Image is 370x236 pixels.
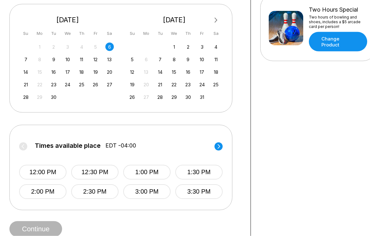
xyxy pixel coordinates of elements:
div: Th [184,29,192,38]
a: Change Product [309,32,367,51]
div: Choose Sunday, October 12th, 2025 [128,68,136,76]
div: Choose Saturday, September 20th, 2025 [105,68,114,76]
div: Choose Thursday, September 11th, 2025 [77,55,86,64]
div: Not available Monday, October 6th, 2025 [142,55,151,64]
div: Choose Friday, October 17th, 2025 [198,68,206,76]
div: Choose Thursday, October 2nd, 2025 [184,43,192,51]
div: Th [77,29,86,38]
div: [DATE] [126,16,223,24]
div: Choose Friday, October 24th, 2025 [198,80,206,89]
div: Choose Wednesday, October 29th, 2025 [170,93,178,101]
div: We [170,29,178,38]
div: Choose Sunday, September 21st, 2025 [22,80,30,89]
div: Choose Thursday, October 23rd, 2025 [184,80,192,89]
div: Two Hours Special [309,6,367,13]
img: Two Hours Special [269,11,303,46]
div: Choose Tuesday, October 28th, 2025 [156,93,164,101]
div: Not available Thursday, September 4th, 2025 [77,43,86,51]
div: Sa [212,29,220,38]
div: Not available Monday, September 15th, 2025 [35,68,44,76]
div: Su [22,29,30,38]
div: Choose Saturday, September 27th, 2025 [105,80,114,89]
div: Not available Monday, September 1st, 2025 [35,43,44,51]
div: Not available Friday, September 5th, 2025 [91,43,100,51]
div: Choose Saturday, September 6th, 2025 [105,43,114,51]
div: Choose Thursday, September 18th, 2025 [77,68,86,76]
div: month 2025-09 [21,42,115,101]
div: Choose Thursday, October 9th, 2025 [184,55,192,64]
div: Choose Tuesday, October 21st, 2025 [156,80,164,89]
div: Choose Tuesday, October 7th, 2025 [156,55,164,64]
div: Su [128,29,136,38]
button: 2:00 PM [19,185,66,199]
div: Choose Tuesday, September 16th, 2025 [50,68,58,76]
div: Not available Monday, September 8th, 2025 [35,55,44,64]
div: Choose Sunday, September 7th, 2025 [22,55,30,64]
div: Not available Monday, October 20th, 2025 [142,80,151,89]
div: Two hours of bowling and shoes, includes a $5 arcade card per person! [309,15,367,29]
div: Choose Wednesday, October 8th, 2025 [170,55,178,64]
div: Not available Monday, October 13th, 2025 [142,68,151,76]
div: Choose Thursday, October 16th, 2025 [184,68,192,76]
div: Not available Monday, October 27th, 2025 [142,93,151,101]
div: Tu [50,29,58,38]
div: We [63,29,72,38]
span: EDT -04:00 [105,142,136,149]
div: Not available Monday, September 29th, 2025 [35,93,44,101]
div: Choose Wednesday, October 15th, 2025 [170,68,178,76]
div: Choose Wednesday, October 22nd, 2025 [170,80,178,89]
div: Choose Sunday, October 19th, 2025 [128,80,136,89]
div: Choose Wednesday, September 24th, 2025 [63,80,72,89]
button: 2:30 PM [71,185,119,199]
button: 3:30 PM [175,185,223,199]
span: Times available place [35,142,101,149]
div: Choose Wednesday, October 1st, 2025 [170,43,178,51]
div: Choose Friday, October 3rd, 2025 [198,43,206,51]
div: Choose Friday, September 12th, 2025 [91,55,100,64]
div: Not available Wednesday, September 3rd, 2025 [63,43,72,51]
div: Choose Saturday, September 13th, 2025 [105,55,114,64]
div: Not available Tuesday, September 2nd, 2025 [50,43,58,51]
div: Choose Friday, October 31st, 2025 [198,93,206,101]
div: Choose Sunday, September 28th, 2025 [22,93,30,101]
div: Fr [91,29,100,38]
div: Choose Wednesday, September 10th, 2025 [63,55,72,64]
div: Choose Tuesday, September 23rd, 2025 [50,80,58,89]
div: Choose Friday, September 19th, 2025 [91,68,100,76]
button: 1:00 PM [123,165,171,180]
button: 3:00 PM [123,185,171,199]
button: Next Month [211,15,221,25]
div: Mo [142,29,151,38]
div: Fr [198,29,206,38]
div: month 2025-10 [127,42,221,101]
div: Choose Saturday, October 25th, 2025 [212,80,220,89]
div: Choose Thursday, September 25th, 2025 [77,80,86,89]
button: 12:00 PM [19,165,66,180]
div: Choose Thursday, October 30th, 2025 [184,93,192,101]
div: Choose Saturday, October 18th, 2025 [212,68,220,76]
div: Choose Friday, September 26th, 2025 [91,80,100,89]
div: [DATE] [19,16,116,24]
div: Choose Tuesday, September 30th, 2025 [50,93,58,101]
div: Choose Sunday, October 5th, 2025 [128,55,136,64]
div: Tu [156,29,164,38]
button: 12:30 PM [71,165,119,180]
div: Choose Wednesday, September 17th, 2025 [63,68,72,76]
button: 1:30 PM [175,165,223,180]
div: Choose Tuesday, September 9th, 2025 [50,55,58,64]
div: Choose Sunday, October 26th, 2025 [128,93,136,101]
div: Choose Saturday, October 4th, 2025 [212,43,220,51]
div: Sa [105,29,114,38]
div: Choose Friday, October 10th, 2025 [198,55,206,64]
div: Mo [35,29,44,38]
div: Choose Tuesday, October 14th, 2025 [156,68,164,76]
div: Choose Saturday, October 11th, 2025 [212,55,220,64]
div: Not available Monday, September 22nd, 2025 [35,80,44,89]
div: Choose Sunday, September 14th, 2025 [22,68,30,76]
